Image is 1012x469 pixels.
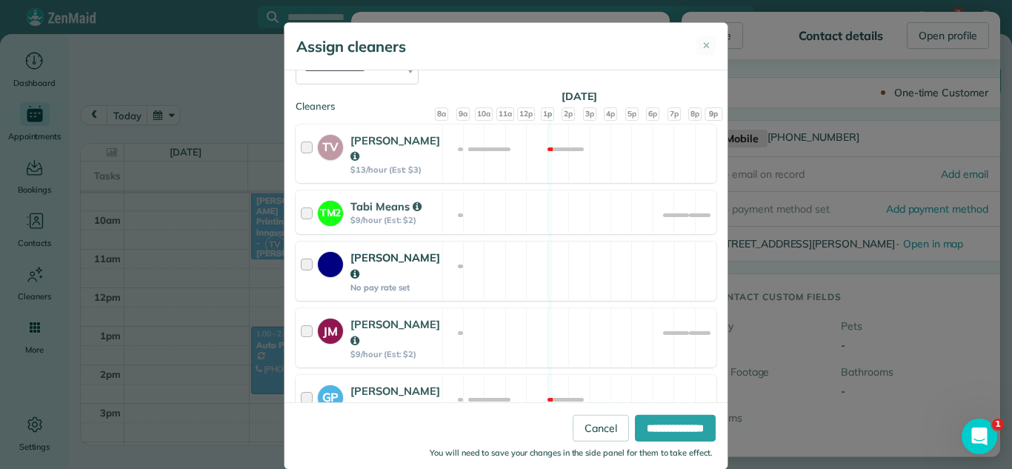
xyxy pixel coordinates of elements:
strong: [PERSON_NAME] [350,317,440,347]
strong: Tabi Means [350,199,422,213]
strong: TM2 [318,201,343,221]
div: Cleaners [296,99,716,104]
strong: [PERSON_NAME] [350,384,440,414]
strong: $9/hour (Est: $2) [350,349,440,359]
strong: GP [318,385,343,407]
strong: $9/hour (Est: $2) [350,215,438,225]
strong: JM [318,319,343,340]
small: You will need to save your changes in the side panel for them to take effect. [430,448,713,458]
strong: $13/hour (Est: $3) [350,164,440,175]
strong: [PERSON_NAME] [350,133,440,164]
h5: Assign cleaners [296,36,406,57]
span: ✕ [702,39,710,53]
a: Cancel [573,415,629,442]
strong: TV [318,135,343,156]
iframe: Intercom live chat [962,419,997,454]
strong: No pay rate set [350,282,440,293]
span: 1 [992,419,1004,430]
strong: [PERSON_NAME] [350,250,440,281]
